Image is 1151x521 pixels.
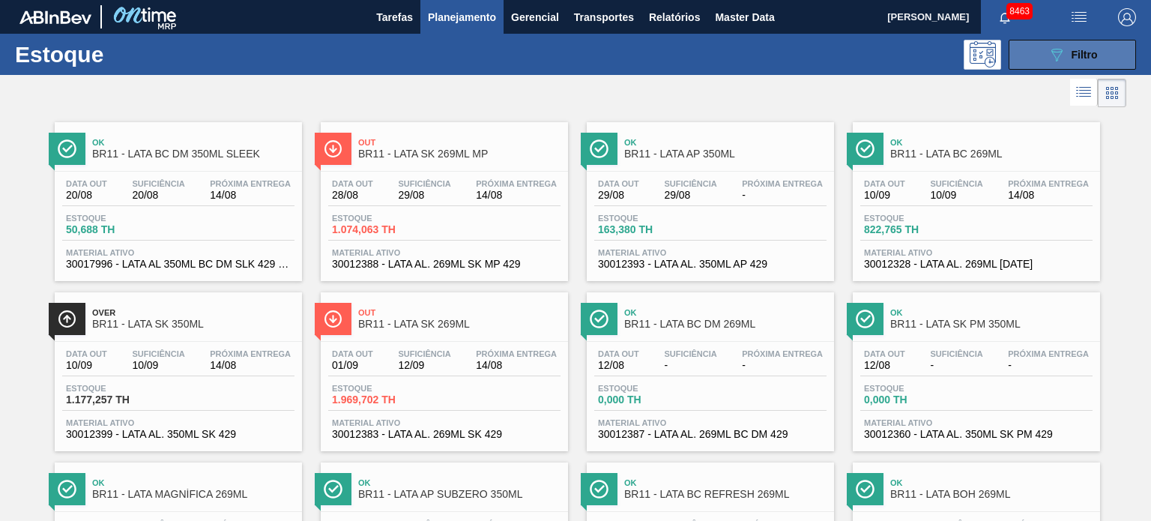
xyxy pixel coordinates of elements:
span: 10/09 [132,360,184,371]
span: Estoque [864,384,969,393]
span: 28/08 [332,190,373,201]
span: BR11 - LATA BC DM 269ML [624,319,827,330]
span: Ok [92,138,294,147]
span: Ok [624,478,827,487]
img: Logout [1118,8,1136,26]
span: BR11 - LATA BC 269ML [890,148,1093,160]
span: Próxima Entrega [476,349,557,358]
span: Ok [358,478,561,487]
button: Notificações [981,7,1029,28]
span: Material ativo [598,248,823,257]
span: Material ativo [66,418,291,427]
a: ÍconeOkBR11 - LATA SK PM 350MLData out12/08Suficiência-Próxima Entrega-Estoque0,000 THMaterial at... [842,281,1108,451]
a: ÍconeOkBR11 - LATA AP 350MLData out29/08Suficiência29/08Próxima Entrega-Estoque163,380 THMaterial... [575,111,842,281]
div: Visão em Lista [1070,79,1098,107]
span: Gerencial [511,8,559,26]
span: Ok [624,308,827,317]
span: Suficiência [132,349,184,358]
span: 14/08 [476,360,557,371]
span: Ok [890,478,1093,487]
span: 30012388 - LATA AL. 269ML SK MP 429 [332,259,557,270]
span: Out [358,138,561,147]
span: Out [358,308,561,317]
img: Ícone [58,139,76,158]
span: Próxima Entrega [742,179,823,188]
span: Data out [864,179,905,188]
span: Próxima Entrega [1008,179,1089,188]
img: Ícone [324,310,342,328]
span: 0,000 TH [598,394,703,406]
span: 01/09 [332,360,373,371]
span: Relatórios [649,8,700,26]
div: Pogramando: nenhum usuário selecionado [964,40,1001,70]
span: BR11 - LATA BOH 269ML [890,489,1093,500]
span: Estoque [66,384,171,393]
span: Data out [66,179,107,188]
a: ÍconeOverBR11 - LATA SK 350MLData out10/09Suficiência10/09Próxima Entrega14/08Estoque1.177,257 TH... [43,281,309,451]
span: 30012328 - LATA AL. 269ML BC 429 [864,259,1089,270]
span: Estoque [598,384,703,393]
img: Ícone [590,480,608,499]
span: BR11 - LATA MAGNÍFICA 269ML [92,489,294,500]
span: BR11 - LATA SK 269ML [358,319,561,330]
span: 14/08 [210,360,291,371]
span: Ok [890,308,1093,317]
span: Próxima Entrega [1008,349,1089,358]
span: 30017996 - LATA AL 350ML BC DM SLK 429 BRILHO [66,259,291,270]
span: Próxima Entrega [742,349,823,358]
span: Material ativo [66,248,291,257]
img: Ícone [324,139,342,158]
span: Suficiência [930,349,982,358]
span: 12/09 [398,360,450,371]
span: Data out [598,349,639,358]
span: Data out [332,179,373,188]
span: 20/08 [132,190,184,201]
span: 30012360 - LATA AL. 350ML SK PM 429 [864,429,1089,440]
span: Transportes [574,8,634,26]
span: Ok [92,478,294,487]
span: 12/08 [864,360,905,371]
span: 30012399 - LATA AL. 350ML SK 429 [66,429,291,440]
span: Suficiência [664,179,716,188]
span: Próxima Entrega [210,179,291,188]
span: 50,688 TH [66,224,171,235]
img: Ícone [856,310,874,328]
button: Filtro [1009,40,1136,70]
span: Próxima Entrega [210,349,291,358]
span: - [664,360,716,371]
span: - [742,360,823,371]
span: 29/08 [664,190,716,201]
img: Ícone [856,139,874,158]
span: Estoque [864,214,969,223]
img: Ícone [856,480,874,499]
span: Filtro [1072,49,1098,61]
span: 30012387 - LATA AL. 269ML BC DM 429 [598,429,823,440]
span: Tarefas [376,8,413,26]
span: BR11 - LATA AP 350ML [624,148,827,160]
span: Suficiência [930,179,982,188]
span: 163,380 TH [598,224,703,235]
span: 29/08 [598,190,639,201]
span: 12/08 [598,360,639,371]
span: Suficiência [398,349,450,358]
span: BR11 - LATA BC DM 350ML SLEEK [92,148,294,160]
span: Suficiência [398,179,450,188]
span: Over [92,308,294,317]
span: Data out [864,349,905,358]
span: 10/09 [864,190,905,201]
a: ÍconeOutBR11 - LATA SK 269ML MPData out28/08Suficiência29/08Próxima Entrega14/08Estoque1.074,063 ... [309,111,575,281]
span: Material ativo [332,248,557,257]
span: 10/09 [66,360,107,371]
h1: Estoque [15,46,230,63]
a: ÍconeOutBR11 - LATA SK 269MLData out01/09Suficiência12/09Próxima Entrega14/08Estoque1.969,702 THM... [309,281,575,451]
span: 30012393 - LATA AL. 350ML AP 429 [598,259,823,270]
span: BR11 - LATA SK 350ML [92,319,294,330]
span: BR11 - LATA SK PM 350ML [890,319,1093,330]
span: - [1008,360,1089,371]
span: Planejamento [428,8,496,26]
span: Data out [332,349,373,358]
span: 29/08 [398,190,450,201]
img: Ícone [324,480,342,499]
span: - [742,190,823,201]
img: TNhmsLtSVTkK8tSr43FrP2fwEKptu5GPRR3wAAAABJRU5ErkJggg== [19,10,91,24]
